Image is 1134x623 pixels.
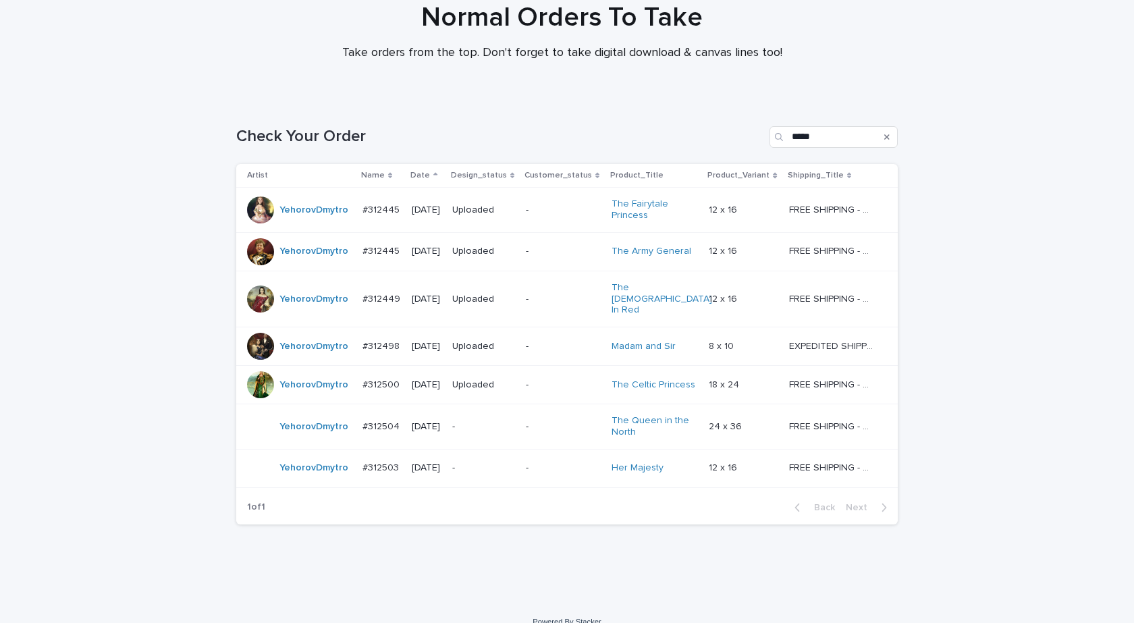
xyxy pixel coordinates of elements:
[412,379,441,391] p: [DATE]
[612,282,712,316] a: The [DEMOGRAPHIC_DATA] In Red
[451,168,507,183] p: Design_status
[279,294,348,305] a: YehorovDmytro
[840,502,898,514] button: Next
[361,168,385,183] p: Name
[236,271,898,327] tr: YehorovDmytro #312449#312449 [DATE]Uploaded-The [DEMOGRAPHIC_DATA] In Red 12 x 1612 x 16 FREE SHI...
[789,377,876,391] p: FREE SHIPPING - preview in 1-2 business days, after your approval delivery will take 5-10 b.d.
[236,491,276,524] p: 1 of 1
[526,246,601,257] p: -
[452,294,515,305] p: Uploaded
[410,168,430,183] p: Date
[846,503,875,512] span: Next
[788,168,844,183] p: Shipping_Title
[236,366,898,404] tr: YehorovDmytro #312500#312500 [DATE]Uploaded-The Celtic Princess 18 x 2418 x 24 FREE SHIPPING - pr...
[526,421,601,433] p: -
[247,168,268,183] p: Artist
[709,418,745,433] p: 24 x 36
[709,243,740,257] p: 12 x 16
[362,243,402,257] p: #312445
[412,205,441,216] p: [DATE]
[709,291,740,305] p: 12 x 16
[279,379,348,391] a: YehorovDmytro
[236,232,898,271] tr: YehorovDmytro #312445#312445 [DATE]Uploaded-The Army General 12 x 1612 x 16 FREE SHIPPING - previ...
[709,377,742,391] p: 18 x 24
[784,502,840,514] button: Back
[236,188,898,233] tr: YehorovDmytro #312445#312445 [DATE]Uploaded-The Fairytale Princess 12 x 1612 x 16 FREE SHIPPING -...
[362,460,402,474] p: #312503
[292,46,832,61] p: Take orders from the top. Don't forget to take digital download & canvas lines too!
[412,341,441,352] p: [DATE]
[362,338,402,352] p: #312498
[412,462,441,474] p: [DATE]
[707,168,769,183] p: Product_Variant
[452,462,515,474] p: -
[279,421,348,433] a: YehorovDmytro
[362,418,402,433] p: #312504
[789,202,876,216] p: FREE SHIPPING - preview in 1-2 business days, after your approval delivery will take 5-10 b.d.
[789,460,876,474] p: FREE SHIPPING - preview in 1-2 business days, after your approval delivery will take 5-10 b.d.
[789,291,876,305] p: FREE SHIPPING - preview in 1-2 business days, after your approval delivery will take 5-10 b.d.
[452,379,515,391] p: Uploaded
[526,462,601,474] p: -
[412,294,441,305] p: [DATE]
[709,338,736,352] p: 8 x 10
[612,246,691,257] a: The Army General
[806,503,835,512] span: Back
[612,341,676,352] a: Madam and Sir
[279,341,348,352] a: YehorovDmytro
[612,415,696,438] a: The Queen in the North
[709,460,740,474] p: 12 x 16
[612,462,664,474] a: Her Majesty
[236,449,898,487] tr: YehorovDmytro #312503#312503 [DATE]--Her Majesty 12 x 1612 x 16 FREE SHIPPING - preview in 1-2 bu...
[452,246,515,257] p: Uploaded
[526,341,601,352] p: -
[789,418,876,433] p: FREE SHIPPING - preview in 1-2 business days, after your approval delivery will take 5-10 b.d.
[279,462,348,474] a: YehorovDmytro
[452,421,515,433] p: -
[526,294,601,305] p: -
[612,198,696,221] a: The Fairytale Princess
[412,421,441,433] p: [DATE]
[232,1,893,34] h1: Normal Orders To Take
[362,202,402,216] p: #312445
[789,243,876,257] p: FREE SHIPPING - preview in 1-2 business days, after your approval delivery will take 5-10 b.d.
[236,327,898,366] tr: YehorovDmytro #312498#312498 [DATE]Uploaded-Madam and Sir 8 x 108 x 10 EXPEDITED SHIPPING - previ...
[789,338,876,352] p: EXPEDITED SHIPPING - preview in 1 business day; delivery up to 5 business days after your approval.
[524,168,592,183] p: Customer_status
[526,379,601,391] p: -
[452,341,515,352] p: Uploaded
[279,246,348,257] a: YehorovDmytro
[709,202,740,216] p: 12 x 16
[769,126,898,148] input: Search
[526,205,601,216] p: -
[610,168,664,183] p: Product_Title
[362,291,403,305] p: #312449
[362,377,402,391] p: #312500
[612,379,695,391] a: The Celtic Princess
[452,205,515,216] p: Uploaded
[236,127,764,146] h1: Check Your Order
[236,404,898,450] tr: YehorovDmytro #312504#312504 [DATE]--The Queen in the North 24 x 3624 x 36 FREE SHIPPING - previe...
[412,246,441,257] p: [DATE]
[279,205,348,216] a: YehorovDmytro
